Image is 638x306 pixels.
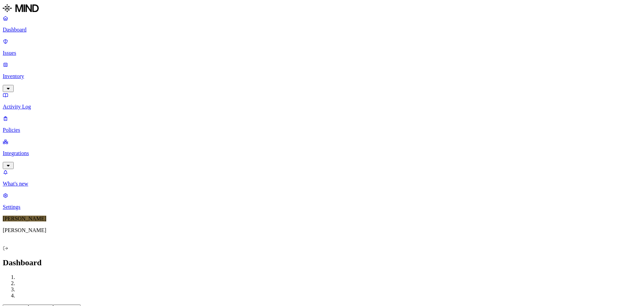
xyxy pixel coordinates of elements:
a: Integrations [3,139,635,168]
a: What's new [3,169,635,187]
h2: Dashboard [3,258,635,267]
a: Settings [3,192,635,210]
p: Activity Log [3,104,635,110]
a: Inventory [3,62,635,91]
span: [PERSON_NAME] [3,216,46,221]
p: Issues [3,50,635,56]
a: Activity Log [3,92,635,110]
a: Issues [3,38,635,56]
a: MIND [3,3,635,15]
a: Dashboard [3,15,635,33]
p: Dashboard [3,27,635,33]
a: Policies [3,115,635,133]
p: Inventory [3,73,635,79]
p: Integrations [3,150,635,156]
p: Settings [3,204,635,210]
p: What's new [3,181,635,187]
img: MIND [3,3,39,14]
p: Policies [3,127,635,133]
